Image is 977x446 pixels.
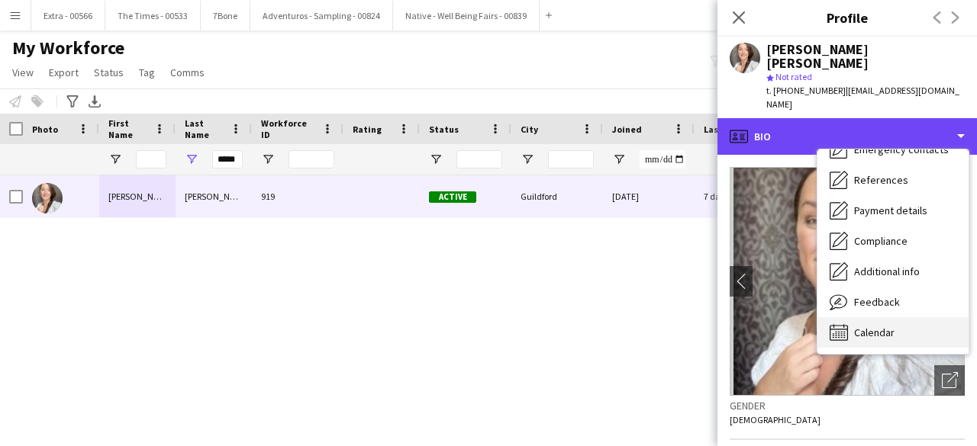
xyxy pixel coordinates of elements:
[854,143,949,156] span: Emergency contacts
[12,37,124,59] span: My Workforce
[185,152,198,166] button: Open Filter Menu
[32,183,63,213] img: Kristel Heidi Seidler
[854,173,908,187] span: References
[139,66,155,79] span: Tag
[695,175,786,217] div: 7 days
[456,150,502,168] input: Status Filter Input
[730,167,965,396] img: Crew avatar or photo
[12,66,34,79] span: View
[185,117,224,140] span: Last Name
[31,1,105,30] button: Extra - 00566
[133,63,161,82] a: Tag
[88,63,130,82] a: Status
[817,317,969,348] div: Calendar
[49,66,79,79] span: Export
[6,63,40,82] a: View
[817,165,969,195] div: References
[63,92,82,111] app-action-btn: Advanced filters
[817,287,969,317] div: Feedback
[854,265,920,278] span: Additional info
[43,63,85,82] a: Export
[854,326,895,339] span: Calendar
[766,43,965,70] div: [PERSON_NAME] [PERSON_NAME]
[854,204,927,217] span: Payment details
[817,195,969,226] div: Payment details
[99,175,176,217] div: [PERSON_NAME]
[250,1,393,30] button: Adventuros - Sampling - 00824
[511,175,603,217] div: Guildford
[201,1,250,30] button: 7Bone
[717,118,977,155] div: Bio
[429,124,459,135] span: Status
[775,71,812,82] span: Not rated
[603,175,695,217] div: [DATE]
[717,8,977,27] h3: Profile
[212,150,243,168] input: Last Name Filter Input
[854,234,908,248] span: Compliance
[730,414,821,425] span: [DEMOGRAPHIC_DATA]
[521,152,534,166] button: Open Filter Menu
[108,117,148,140] span: First Name
[521,124,538,135] span: City
[548,150,594,168] input: City Filter Input
[164,63,211,82] a: Comms
[934,365,965,396] div: Open photos pop-in
[85,92,104,111] app-action-btn: Export XLSX
[817,256,969,287] div: Additional info
[429,191,476,203] span: Active
[94,66,124,79] span: Status
[261,117,316,140] span: Workforce ID
[640,150,685,168] input: Joined Filter Input
[136,150,166,168] input: First Name Filter Input
[817,134,969,165] div: Emergency contacts
[32,124,58,135] span: Photo
[261,152,275,166] button: Open Filter Menu
[766,85,959,110] span: | [EMAIL_ADDRESS][DOMAIN_NAME]
[176,175,252,217] div: [PERSON_NAME]
[105,1,201,30] button: The Times - 00533
[170,66,205,79] span: Comms
[854,295,900,309] span: Feedback
[393,1,540,30] button: Native - Well Being Fairs - 00839
[612,124,642,135] span: Joined
[353,124,382,135] span: Rating
[429,152,443,166] button: Open Filter Menu
[252,175,343,217] div: 919
[612,152,626,166] button: Open Filter Menu
[730,399,965,412] h3: Gender
[817,226,969,256] div: Compliance
[289,150,334,168] input: Workforce ID Filter Input
[704,124,738,135] span: Last job
[108,152,122,166] button: Open Filter Menu
[766,85,846,96] span: t. [PHONE_NUMBER]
